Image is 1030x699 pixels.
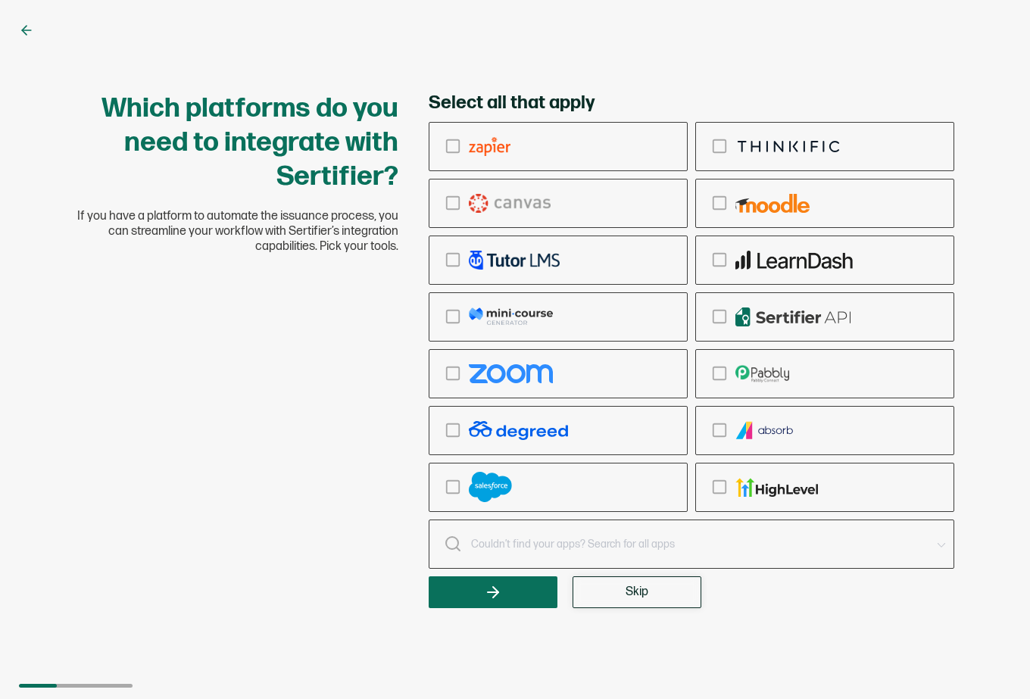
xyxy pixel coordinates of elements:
[735,421,794,440] img: absorb
[76,209,398,254] span: If you have a platform to automate the issuance process, you can streamline your workflow with Se...
[469,472,512,502] img: salesforce
[76,92,398,194] h1: Which platforms do you need to integrate with Sertifier?
[735,194,810,213] img: moodle
[469,364,553,383] img: zoom
[735,478,818,497] img: gohighlevel
[735,364,789,383] img: pabbly
[469,194,551,213] img: canvas
[469,137,510,156] img: zapier
[573,576,701,608] button: Skip
[954,626,1030,699] iframe: Chat Widget
[429,122,954,512] div: checkbox-group
[469,421,568,440] img: degreed
[735,307,851,326] img: api
[469,251,560,270] img: tutor
[735,251,853,270] img: learndash
[626,586,648,598] span: Skip
[469,307,553,326] img: mcg
[429,520,954,569] input: Couldn’t find your apps? Search for all apps
[429,92,595,114] span: Select all that apply
[735,137,842,156] img: thinkific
